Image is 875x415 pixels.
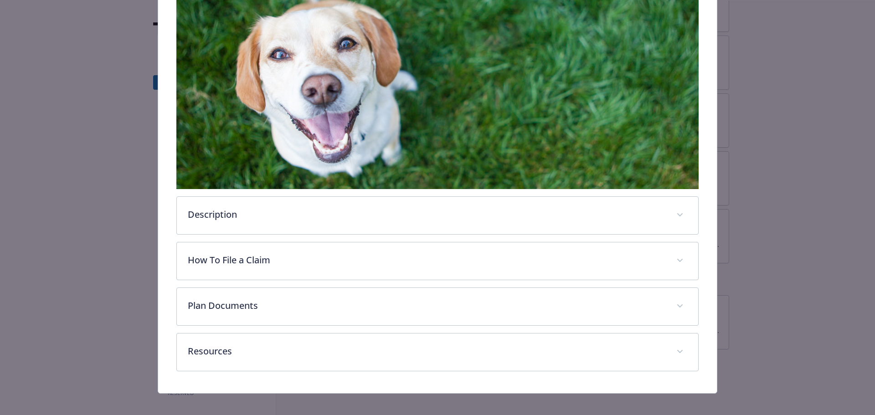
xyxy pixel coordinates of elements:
div: Plan Documents [177,288,699,325]
p: Plan Documents [188,299,666,313]
div: Resources [177,333,699,371]
div: Description [177,197,699,234]
p: Resources [188,344,666,358]
div: How To File a Claim [177,242,699,280]
p: Description [188,208,666,221]
p: How To File a Claim [188,253,666,267]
